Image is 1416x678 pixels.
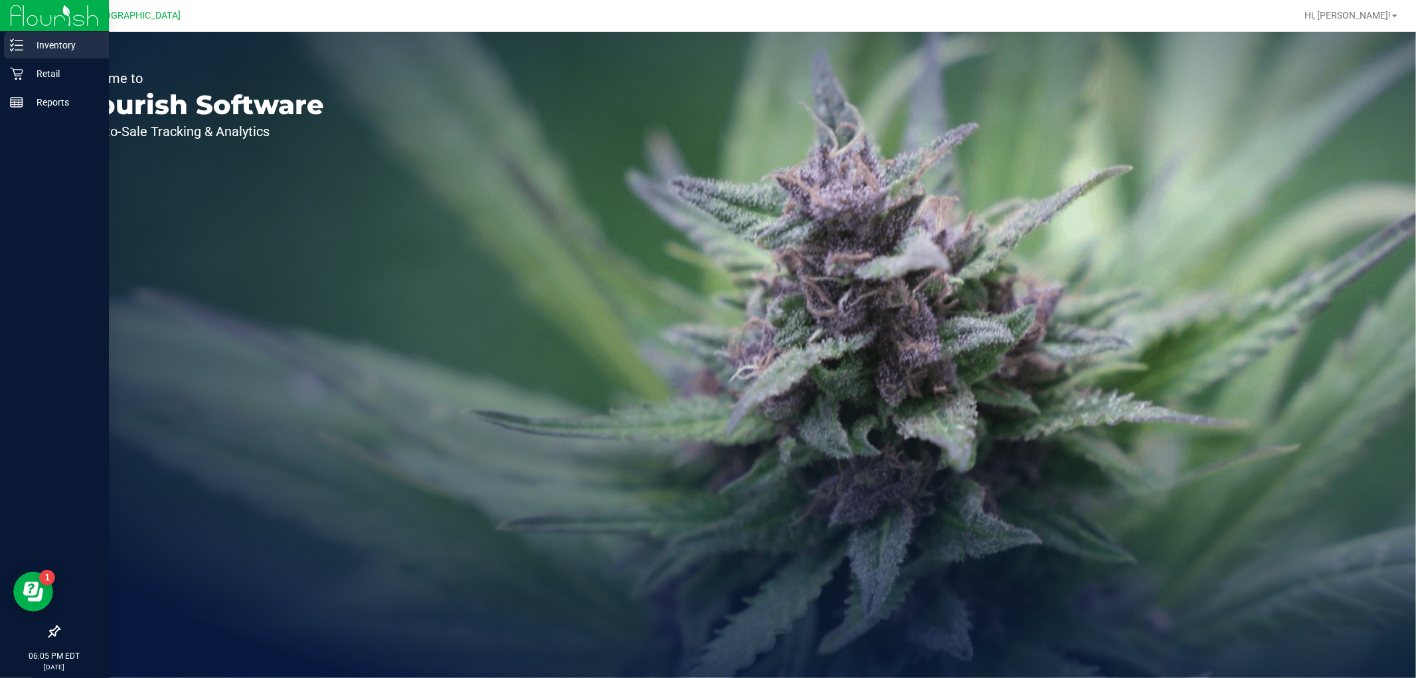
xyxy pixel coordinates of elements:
iframe: Resource center [13,572,53,612]
span: Hi, [PERSON_NAME]! [1304,10,1391,21]
iframe: Resource center unread badge [39,570,55,586]
span: [GEOGRAPHIC_DATA] [90,10,181,21]
p: 06:05 PM EDT [6,650,103,662]
inline-svg: Retail [10,67,23,80]
p: Seed-to-Sale Tracking & Analytics [72,125,324,138]
p: Retail [23,66,103,82]
p: Welcome to [72,72,324,85]
inline-svg: Inventory [10,39,23,52]
p: Flourish Software [72,92,324,118]
p: Inventory [23,37,103,53]
p: Reports [23,94,103,110]
p: [DATE] [6,662,103,672]
inline-svg: Reports [10,96,23,109]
